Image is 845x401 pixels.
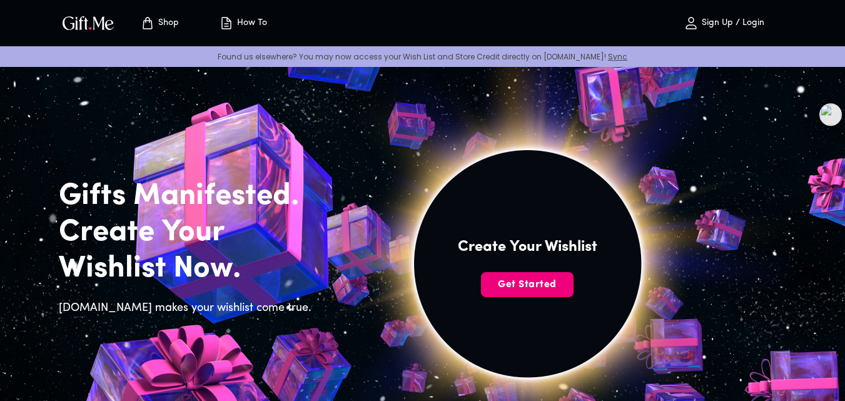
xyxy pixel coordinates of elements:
button: Sign Up / Login [662,3,787,43]
img: GiftMe Logo [60,14,116,32]
h2: Gifts Manifested. [59,178,319,215]
button: Store page [125,3,194,43]
img: how-to.svg [219,16,234,31]
h2: Create Your [59,215,319,251]
p: Found us elsewhere? You may now access your Wish List and Store Credit directly on [DOMAIN_NAME]! [10,51,835,62]
button: GiftMe Logo [59,16,118,31]
p: How To [234,18,267,29]
a: Sync [608,51,627,62]
p: Shop [155,18,179,29]
span: Get Started [481,278,574,292]
p: Sign Up / Login [699,18,764,29]
button: How To [209,3,278,43]
button: Get Started [481,272,574,297]
h4: Create Your Wishlist [458,237,597,257]
h2: Wishlist Now. [59,251,319,287]
h6: [DOMAIN_NAME] makes your wishlist come true. [59,300,319,317]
